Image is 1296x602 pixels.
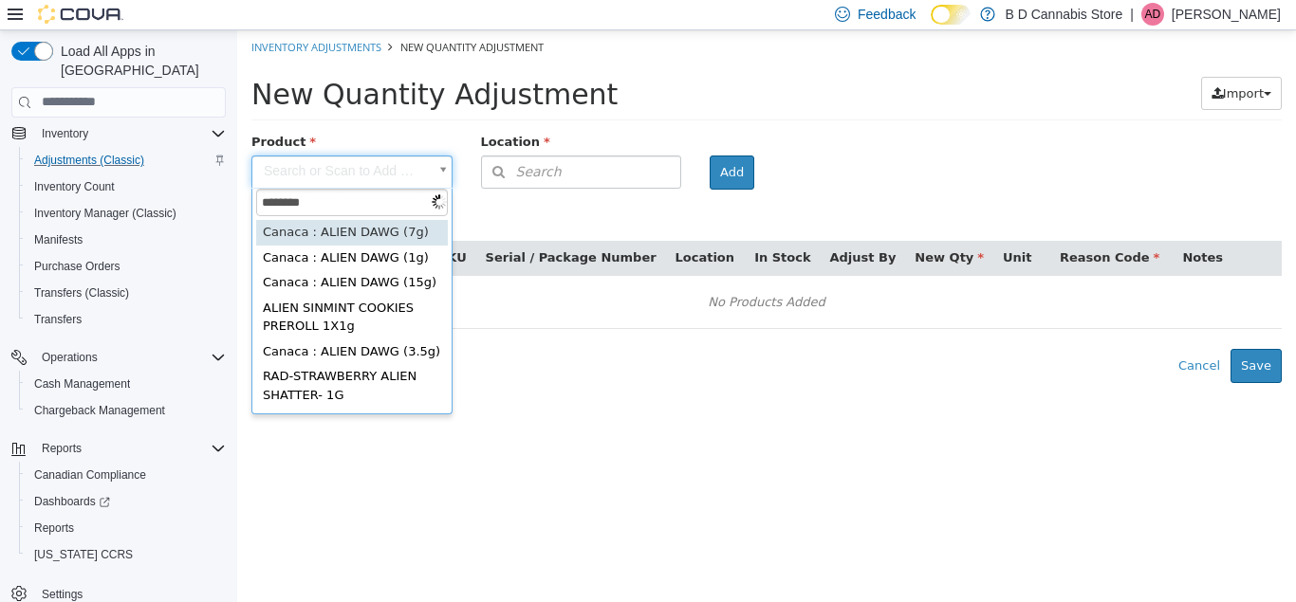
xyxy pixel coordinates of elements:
[34,122,96,145] button: Inventory
[27,543,226,566] span: Washington CCRS
[27,149,226,172] span: Adjustments (Classic)
[27,373,138,395] a: Cash Management
[19,306,233,333] button: Transfers
[27,464,154,486] a: Canadian Compliance
[38,5,123,24] img: Cova
[19,334,211,377] div: RAD-STRAWBERRY ALIEN SHATTER- 1G
[19,541,233,568] button: [US_STATE] CCRS
[27,517,226,539] span: Reports
[1145,3,1161,26] span: AD
[19,462,233,488] button: Canadian Compliance
[27,308,89,331] a: Transfers
[27,464,226,486] span: Canadian Compliance
[27,228,90,251] a: Manifests
[34,467,146,483] span: Canadian Compliance
[1172,3,1281,26] p: [PERSON_NAME]
[19,190,211,215] div: Canaca : ALIEN DAWG (7g)
[19,309,211,335] div: Canaca : ALIEN DAWG (3.5g)
[27,517,82,539] a: Reports
[27,149,152,172] a: Adjustments (Classic)
[19,377,211,403] div: Dealr - Alien Ice Craft - 28G
[34,520,74,536] span: Reports
[27,282,137,304] a: Transfers (Classic)
[34,437,226,460] span: Reports
[53,42,226,80] span: Load All Apps in [GEOGRAPHIC_DATA]
[19,488,233,515] a: Dashboards
[27,175,122,198] a: Inventory Count
[19,147,233,173] button: Adjustments (Classic)
[34,312,82,327] span: Transfers
[27,490,118,513] a: Dashboards
[34,494,110,509] span: Dashboards
[19,280,233,306] button: Transfers (Classic)
[19,227,233,253] button: Manifests
[34,437,89,460] button: Reports
[27,255,128,278] a: Purchase Orders
[42,350,98,365] span: Operations
[19,200,233,227] button: Inventory Manager (Classic)
[42,587,83,602] span: Settings
[27,175,226,198] span: Inventory Count
[27,255,226,278] span: Purchase Orders
[19,265,211,309] div: ALIEN SINMINT COOKIES PREROLL 1X1g
[19,397,233,424] button: Chargeback Management
[27,202,184,225] a: Inventory Manager (Classic)
[42,441,82,456] span: Reports
[34,376,130,392] span: Cash Management
[1130,3,1134,26] p: |
[931,25,932,26] span: Dark Mode
[27,543,140,566] a: [US_STATE] CCRS
[34,232,83,247] span: Manifests
[19,215,211,241] div: Canaca : ALIEN DAWG (1g)
[1005,3,1122,26] p: B D Cannabis Store
[34,206,176,221] span: Inventory Manager (Classic)
[34,346,105,369] button: Operations
[34,122,226,145] span: Inventory
[34,403,165,418] span: Chargeback Management
[27,490,226,513] span: Dashboards
[19,253,233,280] button: Purchase Orders
[19,173,233,200] button: Inventory Count
[34,259,120,274] span: Purchase Orders
[27,282,226,304] span: Transfers (Classic)
[19,515,233,541] button: Reports
[4,435,233,462] button: Reports
[27,399,226,422] span: Chargeback Management
[27,373,226,395] span: Cash Management
[27,228,226,251] span: Manifests
[4,344,233,371] button: Operations
[42,126,88,141] span: Inventory
[27,202,226,225] span: Inventory Manager (Classic)
[34,346,226,369] span: Operations
[27,308,226,331] span: Transfers
[34,179,115,194] span: Inventory Count
[19,371,233,397] button: Cash Management
[931,5,971,25] input: Dark Mode
[1141,3,1164,26] div: Aman Dhillon
[4,120,233,147] button: Inventory
[858,5,916,24] span: Feedback
[34,285,129,301] span: Transfers (Classic)
[27,399,173,422] a: Chargeback Management
[19,240,211,265] div: Canaca : ALIEN DAWG (15g)
[34,547,133,562] span: [US_STATE] CCRS
[34,153,144,168] span: Adjustments (Classic)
